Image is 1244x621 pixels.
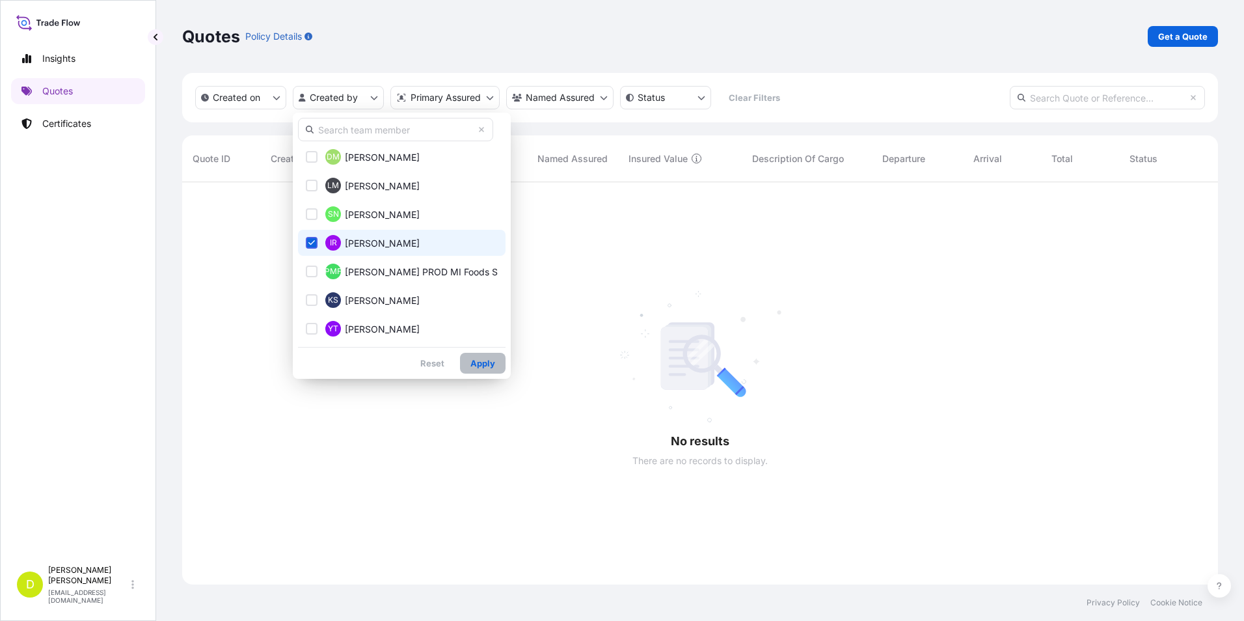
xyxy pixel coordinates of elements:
span: KS [328,294,338,307]
p: Reset [420,357,444,370]
button: KS[PERSON_NAME] [298,287,506,313]
input: Search team member [298,118,493,141]
span: [PERSON_NAME] [345,180,420,193]
span: LM [327,179,339,192]
button: DM[PERSON_NAME] [298,144,506,170]
span: SN [328,208,339,221]
button: Reset [410,353,455,374]
span: DM [327,150,340,163]
span: IR [330,236,337,249]
span: YT [328,322,338,335]
button: SPMFS[PERSON_NAME] PROD MI Foods S [298,258,506,284]
span: [PERSON_NAME] PROD MI Foods S [345,266,498,279]
span: [PERSON_NAME] [345,151,420,164]
span: [PERSON_NAME] [345,323,420,336]
button: LM[PERSON_NAME] [298,172,506,199]
span: [PERSON_NAME] [345,294,420,307]
button: SN[PERSON_NAME] [298,201,506,227]
span: [PERSON_NAME] [345,208,420,221]
button: IR[PERSON_NAME] [298,230,506,256]
div: Select Option [298,146,506,342]
button: Apply [460,353,506,374]
span: SPMFS [319,265,347,278]
span: [PERSON_NAME] [345,237,420,250]
p: Apply [470,357,495,370]
button: YT[PERSON_NAME] [298,316,506,342]
div: createdBy Filter options [293,113,511,379]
